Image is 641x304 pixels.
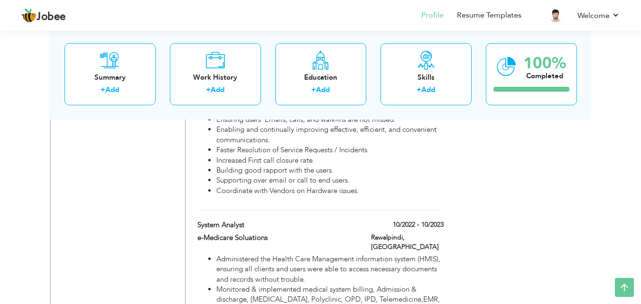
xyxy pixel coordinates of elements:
[211,85,224,94] a: Add
[421,85,435,94] a: Add
[316,85,330,94] a: Add
[216,254,443,285] li: Administered the Health Care Management information system (HMIS), ensuring all clients and users...
[197,220,357,230] label: System Analyst
[417,85,421,95] label: +
[197,233,357,243] label: e-Medicare Soluations
[523,71,566,81] div: Completed
[216,156,443,166] li: Increased First call closure rate.
[21,8,37,23] img: jobee.io
[283,72,359,82] div: Education
[177,72,253,82] div: Work History
[311,85,316,95] label: +
[216,145,443,155] li: Faster Resolution of Service Requests / Incidents.
[577,10,620,21] a: Welcome
[101,85,105,95] label: +
[523,55,566,71] div: 100%
[37,12,66,22] span: Jobee
[548,7,563,22] img: Profile Img
[216,186,443,196] li: Coordinate with Vendors on Hardware issues.
[393,220,444,230] label: 10/2022 - 10/2023
[105,85,119,94] a: Add
[72,72,148,82] div: Summary
[21,8,66,23] a: Jobee
[388,72,464,82] div: Skills
[216,125,443,145] li: Enabling and continually improving effective, efficient, and convenient communications.
[216,175,443,185] li: Supporting over email or call to end users.
[216,115,443,125] li: Ensuring users’ Emails, calls, and walk-ins are not missed.
[371,233,444,252] label: Rawalpindi, [GEOGRAPHIC_DATA]
[206,85,211,95] label: +
[216,166,443,175] li: Building good rapport with the users.
[457,10,521,21] a: Resume Templates
[421,10,444,21] a: Profile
